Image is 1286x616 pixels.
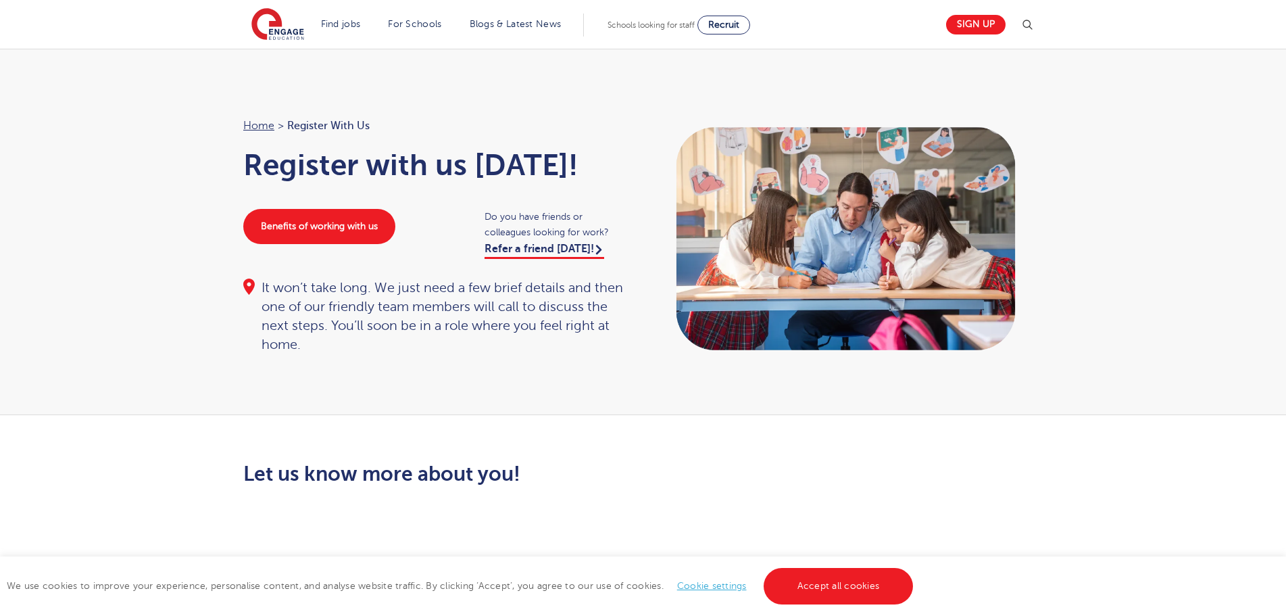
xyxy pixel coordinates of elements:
span: Do you have friends or colleagues looking for work? [485,209,630,240]
a: Refer a friend [DATE]! [485,243,604,259]
a: Benefits of working with us [243,209,395,244]
div: It won’t take long. We just need a few brief details and then one of our friendly team members wi... [243,279,630,354]
span: Schools looking for staff [608,20,695,30]
span: Recruit [708,20,739,30]
a: Sign up [946,15,1006,34]
a: Cookie settings [677,581,747,591]
h1: Register with us [DATE]! [243,148,630,182]
a: For Schools [388,19,441,29]
a: Accept all cookies [764,568,914,605]
a: Find jobs [321,19,361,29]
a: Blogs & Latest News [470,19,562,29]
a: Recruit [697,16,750,34]
nav: breadcrumb [243,117,630,135]
span: Register with us [287,117,370,135]
span: > [278,120,284,132]
h2: Let us know more about you! [243,463,770,485]
a: Home [243,120,274,132]
img: Engage Education [251,8,304,42]
span: We use cookies to improve your experience, personalise content, and analyse website traffic. By c... [7,581,916,591]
